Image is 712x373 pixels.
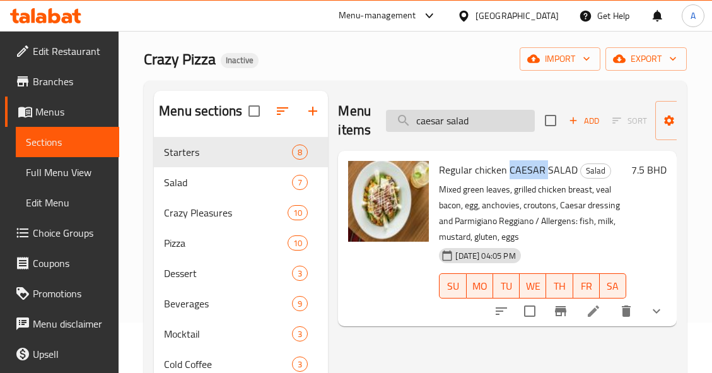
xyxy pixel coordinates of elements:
span: Beverages [164,296,292,311]
a: Full Menu View [16,157,119,187]
span: 9 [293,298,307,310]
span: Edit Menu [26,195,109,210]
span: Branches [33,74,109,89]
span: SA [605,277,621,295]
button: SU [439,273,466,299]
span: Mocktail [164,326,292,341]
h2: Menu items [338,102,371,139]
input: search [386,110,535,132]
div: items [292,326,308,341]
span: Regular chicken CAESAR SALAD [439,160,578,179]
span: Coupons [33,256,109,271]
button: import [520,47,600,71]
div: Beverages9 [154,288,328,319]
span: Salad [581,163,610,178]
span: Sections [26,134,109,150]
div: Dessert3 [154,258,328,288]
span: Add [567,114,601,128]
a: Menu disclaimer [5,309,119,339]
button: SA [600,273,626,299]
span: Dessert [164,266,292,281]
span: Full Menu View [26,165,109,180]
span: Salad [164,175,292,190]
a: Sections [16,127,119,157]
a: Upsell [5,339,119,369]
button: export [605,47,687,71]
button: TH [546,273,573,299]
h2: Menu sections [159,102,242,121]
button: MO [467,273,493,299]
span: 10 [288,207,307,219]
a: Coupons [5,248,119,278]
span: SU [445,277,461,295]
div: Cold Coffee [164,357,292,372]
div: Pizza10 [154,228,328,258]
div: Starters8 [154,137,328,167]
div: Mocktail3 [154,319,328,349]
div: items [288,205,308,220]
div: Crazy Pleasures10 [154,198,328,228]
span: 10 [288,237,307,249]
button: FR [573,273,600,299]
a: Promotions [5,278,119,309]
button: Add [564,111,604,131]
span: Inactive [221,55,259,66]
span: Select all sections [241,98,267,124]
img: Regular chicken CAESAR SALAD [348,161,429,242]
span: Select to update [516,298,543,324]
span: Promotions [33,286,109,301]
span: A [691,9,696,23]
div: [GEOGRAPHIC_DATA] [476,9,559,23]
span: 3 [293,268,307,280]
span: TH [551,277,568,295]
span: Sort sections [267,96,298,126]
button: sort-choices [486,296,516,326]
p: Mixed green leaves, grilled chicken breast, veal bacon, egg, anchovies, croutons, Caesar dressing... [439,182,626,245]
div: items [292,175,308,190]
div: Menu-management [339,8,416,23]
a: Branches [5,66,119,97]
svg: Show Choices [649,304,664,319]
div: items [292,266,308,281]
span: WE [525,277,541,295]
a: Edit Restaurant [5,36,119,66]
button: Branch-specific-item [546,296,576,326]
span: 8 [293,146,307,158]
span: 3 [293,358,307,370]
span: 3 [293,328,307,340]
button: TU [493,273,520,299]
span: Crazy Pleasures [164,205,288,220]
div: items [292,357,308,372]
div: items [292,145,308,160]
div: items [292,296,308,311]
a: Menus [5,97,119,127]
a: Edit Menu [16,187,119,218]
span: Edit Restaurant [33,44,109,59]
button: Add section [298,96,328,126]
button: delete [611,296,641,326]
div: Salad [580,163,611,179]
span: Upsell [33,346,109,362]
span: Menus [35,104,109,119]
div: items [288,235,308,251]
span: 7 [293,177,307,189]
span: Pizza [164,235,288,251]
span: FR [578,277,595,295]
button: show more [641,296,672,326]
span: [DATE] 04:05 PM [450,250,520,262]
span: Choice Groups [33,225,109,240]
span: Menu disclaimer [33,316,109,331]
h6: 7.5 BHD [631,161,667,179]
div: Inactive [221,53,259,68]
span: import [530,51,590,67]
span: Starters [164,145,292,160]
div: Salad7 [154,167,328,198]
a: Choice Groups [5,218,119,248]
span: Crazy Pizza [144,45,216,73]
